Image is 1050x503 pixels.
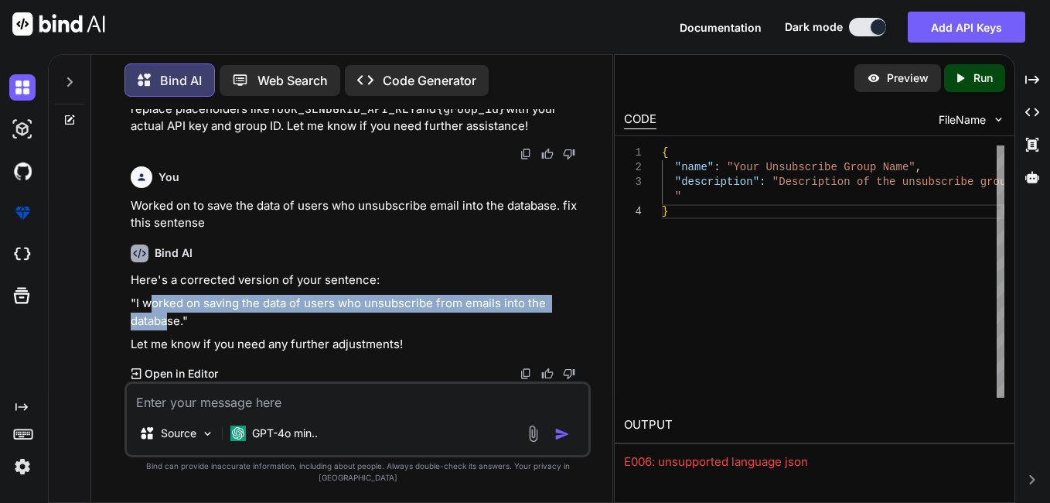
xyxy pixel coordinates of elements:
code: YOUR_SENDGRID_API_KEY [270,101,416,117]
h2: OUTPUT [615,407,1014,443]
span: { [662,146,668,159]
img: preview [867,71,881,85]
button: Documentation [680,19,762,36]
img: copy [520,368,532,380]
span: "description" [675,176,759,188]
img: like [541,148,554,160]
span: FileName [939,112,986,128]
span: "name" [675,161,714,173]
img: Pick Models [201,427,214,440]
span: "Description of the unsubscribe group. [772,176,1019,188]
p: Web Search [257,71,328,90]
span: : [759,176,765,188]
p: Worked on to save the data of users who unsubscribe email into the database. fix this sentense [131,197,588,232]
h6: You [159,169,179,185]
img: settings [9,453,36,480]
p: Code Generator [383,71,476,90]
span: "Your Unsubscribe Group Name" [727,161,915,173]
div: 1 [624,145,642,160]
p: Bind AI [160,71,202,90]
img: GPT-4o mini [230,426,246,441]
span: } [662,205,668,217]
img: Bind AI [12,12,105,36]
div: 2 [624,160,642,175]
img: chevron down [992,113,1005,126]
p: Source [161,426,196,441]
p: Run [973,70,993,86]
img: premium [9,200,36,226]
img: dislike [563,148,575,160]
p: GPT-4o min.. [252,426,318,441]
p: Let me know if you need any further adjustments! [131,336,588,354]
img: dislike [563,368,575,380]
div: 4 [624,204,642,219]
p: Here's a corrected version of your sentence: [131,272,588,289]
p: Preview [887,70,929,86]
h6: Bind AI [155,245,193,261]
span: " [675,190,681,203]
img: attachment [524,425,542,443]
span: Dark mode [785,19,843,35]
div: 3 [624,175,642,190]
span: , [915,161,922,173]
p: Bind can provide inaccurate information, including about people. Always double-check its answers.... [124,460,591,484]
img: copy [520,148,532,160]
img: githubDark [9,158,36,184]
img: darkAi-studio [9,116,36,142]
img: cloudideIcon [9,241,36,268]
p: "I worked on saving the data of users who unsubscribe from emails into the database." [131,295,588,330]
img: icon [554,426,570,442]
div: CODE [624,111,656,129]
p: Open in Editor [145,366,218,382]
button: Add API Keys [908,12,1025,43]
span: Documentation [680,21,762,34]
img: darkChat [9,74,36,101]
img: like [541,368,554,380]
div: E006: unsupported language json [624,453,1004,471]
code: {group_id} [436,101,506,117]
span: : [714,161,721,173]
